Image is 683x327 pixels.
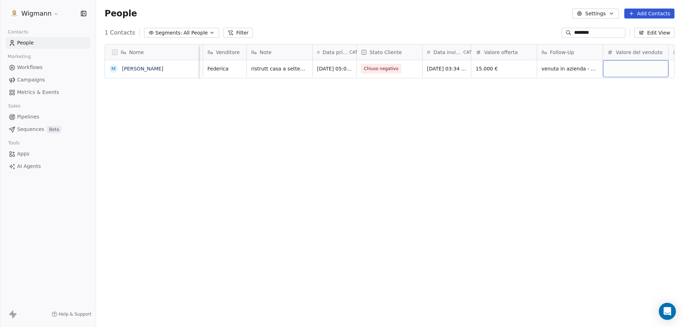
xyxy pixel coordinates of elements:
[6,86,90,98] a: Metrics & Events
[464,49,472,55] span: CAT
[17,76,45,84] span: Campaigns
[17,89,59,96] span: Metrics & Events
[203,44,247,60] div: Venditore
[251,65,308,72] span: ristrutt casa a settembre ; nella vecchia casa aveva pvc e si è trovata sempre bene - vuole però ...
[433,49,462,56] span: Data invio offerta
[223,28,253,38] button: Filter
[52,311,91,317] a: Help & Support
[537,44,603,60] div: Follow-Up
[105,44,198,60] div: Nome
[122,66,163,72] a: [PERSON_NAME]
[550,49,574,56] span: Follow-Up
[6,74,90,86] a: Campaigns
[17,64,43,71] span: Workflows
[427,65,467,72] span: [DATE] 03:34 PM
[17,39,34,47] span: People
[471,44,537,60] div: Valore offerta
[659,303,676,320] div: Open Intercom Messenger
[5,51,34,62] span: Marketing
[10,9,18,18] img: 1630668995401.jpeg
[247,44,312,60] div: Note
[155,29,182,37] span: Segments:
[17,150,30,158] span: Apps
[349,49,358,55] span: CAT
[317,65,352,72] span: [DATE] 05:05 PM
[624,9,674,19] button: Add Contacts
[216,49,240,56] span: Venditore
[105,60,199,315] div: grid
[313,44,356,60] div: Data primo contattoCAT
[59,311,91,317] span: Help & Support
[6,123,90,135] a: SequencesBeta
[17,126,44,133] span: Sequences
[260,49,271,56] span: Note
[207,65,242,72] span: Federica
[6,62,90,73] a: Workflows
[17,163,41,170] span: AI Agents
[184,29,208,37] span: All People
[476,65,533,72] span: 15.000 €
[129,49,144,56] span: Nome
[6,37,90,49] a: People
[47,126,61,133] span: Beta
[5,138,22,148] span: Tools
[357,44,422,60] div: Stato Cliente
[572,9,618,19] button: Settings
[364,65,398,72] span: Chiuso negativo
[6,148,90,160] a: Apps
[5,101,23,111] span: Sales
[634,28,674,38] button: Edit View
[21,9,52,18] span: Wigmann
[6,111,90,123] a: Pipelines
[616,49,662,56] span: Valore del venduto
[541,65,598,72] span: venuta in azienda - da ricontattare perchè aveva problemi di salute -
[17,113,39,121] span: Pipelines
[484,49,518,56] span: Valore offerta
[370,49,402,56] span: Stato Cliente
[423,44,471,60] div: Data invio offertaCAT
[603,44,668,60] div: Valore del venduto
[5,27,31,37] span: Contacts
[111,65,116,73] div: M
[9,7,60,20] button: Wigmann
[105,28,135,37] span: 1 Contacts
[105,8,137,19] span: People
[6,160,90,172] a: AI Agents
[323,49,348,56] span: Data primo contatto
